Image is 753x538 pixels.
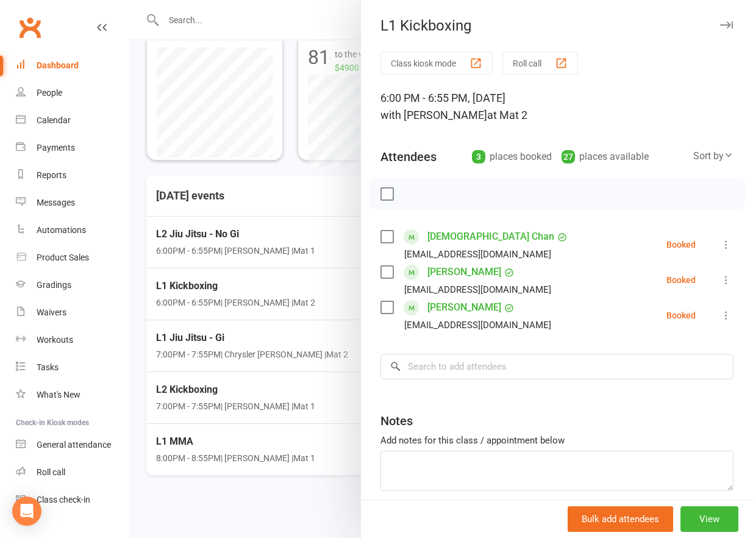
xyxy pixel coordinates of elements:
a: Roll call [16,459,129,486]
button: View [680,506,738,532]
div: places available [562,148,649,165]
span: with [PERSON_NAME] [380,109,487,121]
div: Calendar [37,115,71,125]
a: Calendar [16,107,129,134]
span: at Mat 2 [487,109,527,121]
a: People [16,79,129,107]
a: [DEMOGRAPHIC_DATA] Chan [427,227,554,246]
div: Booked [666,276,696,284]
a: Tasks [16,354,129,381]
div: 6:00 PM - 6:55 PM, [DATE] [380,90,733,124]
div: 3 [472,150,485,163]
a: Automations [16,217,129,244]
div: [EMAIL_ADDRESS][DOMAIN_NAME] [404,246,551,262]
div: 27 [562,150,575,163]
a: Dashboard [16,52,129,79]
a: Messages [16,189,129,217]
div: Booked [666,240,696,249]
div: [EMAIL_ADDRESS][DOMAIN_NAME] [404,317,551,333]
a: Workouts [16,326,129,354]
a: Product Sales [16,244,129,271]
div: Workouts [37,335,73,345]
div: Roll call [37,467,65,477]
a: General attendance kiosk mode [16,431,129,459]
div: Automations [37,225,86,235]
button: Bulk add attendees [568,506,673,532]
div: Tasks [37,362,59,372]
div: Class check-in [37,495,90,504]
a: Class kiosk mode [16,486,129,514]
a: [PERSON_NAME] [427,298,501,317]
div: Payments [37,143,75,152]
div: Open Intercom Messenger [12,497,41,526]
div: Attendees [380,148,437,165]
div: Messages [37,198,75,207]
div: Gradings [37,280,71,290]
a: Payments [16,134,129,162]
div: Product Sales [37,253,89,262]
div: Notes [380,412,413,429]
div: places booked [472,148,552,165]
a: Clubworx [15,12,45,43]
a: What's New [16,381,129,409]
div: Sort by [693,148,733,164]
div: Add notes for this class / appointment below [380,433,733,448]
div: Booked [666,311,696,320]
div: People [37,88,62,98]
a: [PERSON_NAME] [427,262,501,282]
button: Roll call [502,52,578,74]
a: Waivers [16,299,129,326]
div: Dashboard [37,60,79,70]
div: General attendance [37,440,111,450]
a: Reports [16,162,129,189]
div: [EMAIL_ADDRESS][DOMAIN_NAME] [404,282,551,298]
div: What's New [37,390,80,400]
div: L1 Kickboxing [361,17,753,34]
a: Gradings [16,271,129,299]
button: Class kiosk mode [380,52,493,74]
div: Reports [37,170,66,180]
div: Waivers [37,307,66,317]
input: Search to add attendees [380,354,733,379]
